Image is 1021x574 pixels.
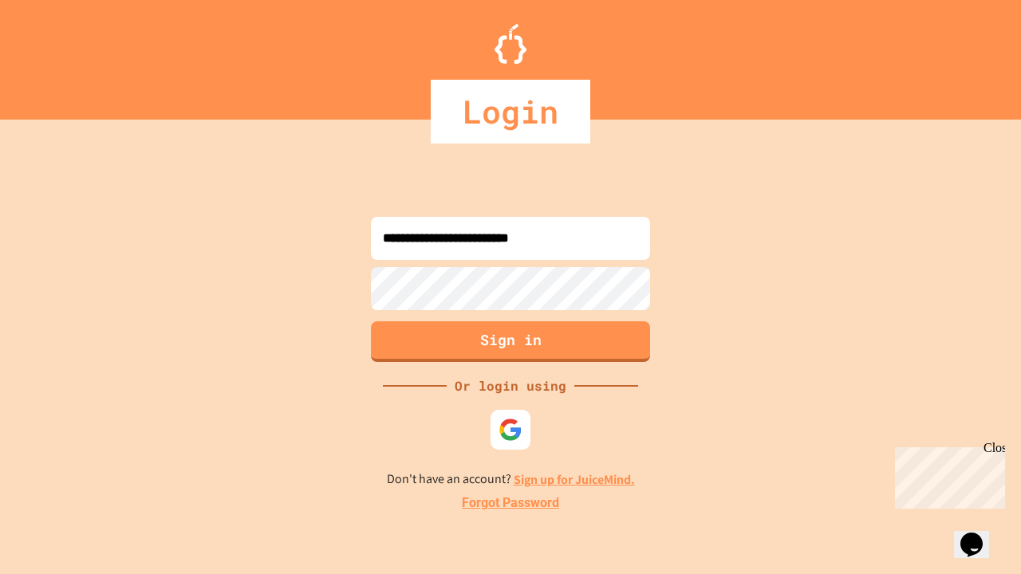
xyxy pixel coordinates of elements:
div: Chat with us now!Close [6,6,110,101]
img: Logo.svg [495,24,526,64]
a: Forgot Password [462,493,559,513]
button: Sign in [371,321,650,362]
p: Don't have an account? [387,470,635,489]
div: Or login using [447,376,574,395]
iframe: chat widget [889,441,1005,509]
img: google-icon.svg [499,418,522,442]
iframe: chat widget [954,510,1005,558]
a: Sign up for JuiceMind. [514,471,635,488]
div: Login [431,80,590,143]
